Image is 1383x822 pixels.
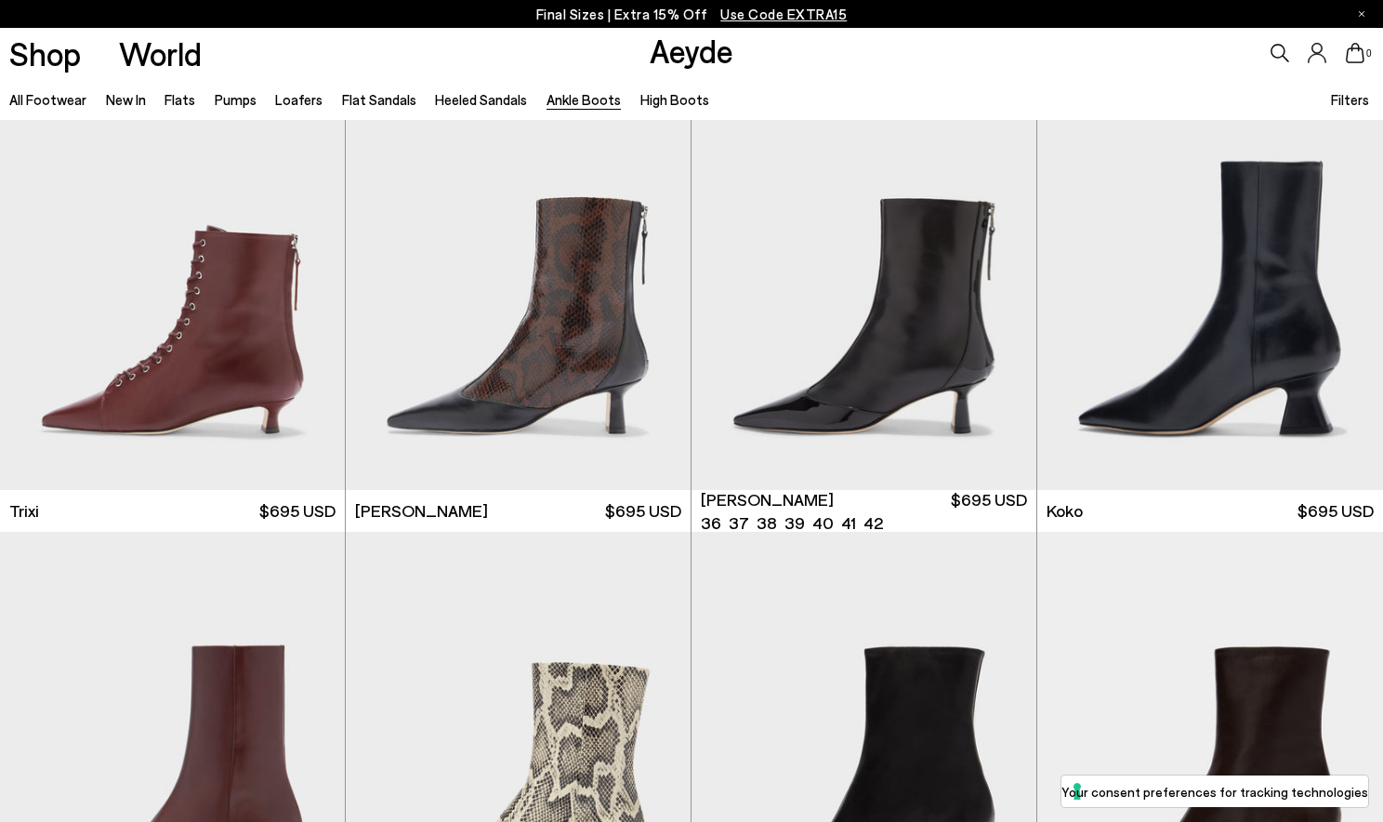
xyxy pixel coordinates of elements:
[9,91,86,108] a: All Footwear
[259,499,336,523] span: $695 USD
[1364,48,1374,59] span: 0
[536,3,848,26] p: Final Sizes | Extra 15% Off
[701,511,721,535] li: 36
[355,499,488,523] span: [PERSON_NAME]
[1037,57,1383,490] img: Koko Regal Heel Boots
[1037,57,1383,490] a: Next slide Previous slide
[720,6,847,22] span: Navigate to /collections/ss25-final-sizes
[640,91,709,108] a: High Boots
[691,57,1036,490] img: Sila Dual-Toned Boots
[1061,782,1368,802] label: Your consent preferences for tracking technologies
[691,490,1036,532] a: [PERSON_NAME] 36 37 38 39 40 41 42 $695 USD
[106,91,146,108] a: New In
[841,511,856,535] li: 41
[951,488,1027,535] span: $695 USD
[346,490,691,532] a: [PERSON_NAME] $695 USD
[1331,91,1369,108] span: Filters
[812,511,834,535] li: 40
[342,91,416,108] a: Flat Sandals
[650,31,733,70] a: Aeyde
[701,488,834,511] span: [PERSON_NAME]
[691,57,1036,490] div: 1 / 6
[1037,490,1383,532] a: Koko $695 USD
[1061,776,1368,807] button: Your consent preferences for tracking technologies
[119,37,202,70] a: World
[9,499,39,523] span: Trixi
[9,37,81,70] a: Shop
[1346,43,1364,63] a: 0
[1047,499,1083,523] span: Koko
[165,91,195,108] a: Flats
[1037,57,1383,490] div: 1 / 6
[784,511,805,535] li: 39
[757,511,777,535] li: 38
[435,91,527,108] a: Heeled Sandals
[215,91,257,108] a: Pumps
[547,91,621,108] a: Ankle Boots
[605,499,681,523] span: $695 USD
[1297,499,1374,523] span: $695 USD
[863,511,883,535] li: 42
[275,91,323,108] a: Loafers
[701,511,877,535] ul: variant
[691,57,1036,490] a: Next slide Previous slide
[729,511,749,535] li: 37
[346,57,691,490] img: Sila Dual-Toned Boots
